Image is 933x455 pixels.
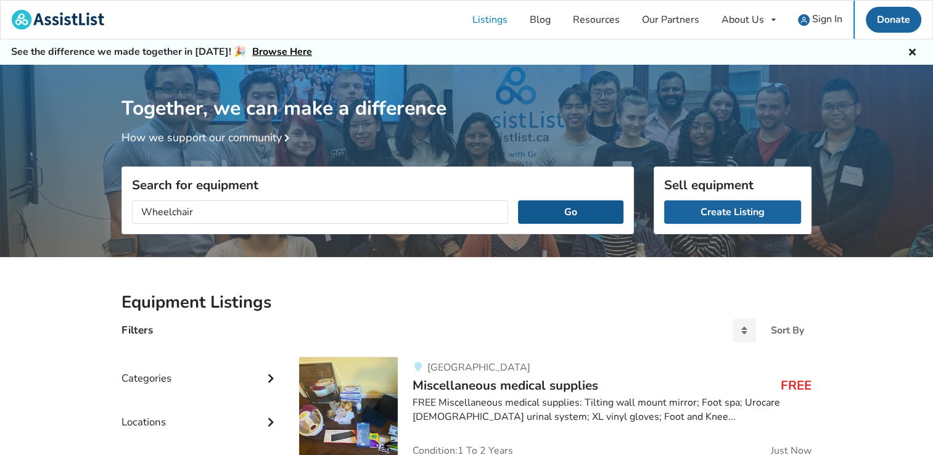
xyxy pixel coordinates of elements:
[664,200,801,224] a: Create Listing
[413,396,812,424] div: FREE Miscellaneous medical supplies: Tilting wall mount mirror; Foot spa; Urocare [DEMOGRAPHIC_DA...
[781,377,812,393] h3: FREE
[787,1,853,39] a: user icon Sign In
[427,361,530,374] span: [GEOGRAPHIC_DATA]
[121,65,812,121] h1: Together, we can make a difference
[121,391,279,435] div: Locations
[413,377,598,394] span: Miscellaneous medical supplies
[121,347,279,391] div: Categories
[664,177,801,193] h3: Sell equipment
[132,200,508,224] input: I am looking for...
[121,130,294,145] a: How we support our community
[121,292,812,313] h2: Equipment Listings
[121,323,153,337] h4: Filters
[562,1,631,39] a: Resources
[461,1,519,39] a: Listings
[518,200,623,224] button: Go
[866,7,921,33] a: Donate
[132,177,623,193] h3: Search for equipment
[798,14,810,26] img: user icon
[812,12,842,26] span: Sign In
[631,1,710,39] a: Our Partners
[12,10,104,30] img: assistlist-logo
[519,1,562,39] a: Blog
[721,15,764,25] div: About Us
[252,45,312,59] a: Browse Here
[771,326,804,335] div: Sort By
[11,46,312,59] h5: See the difference we made together in [DATE]! 🎉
